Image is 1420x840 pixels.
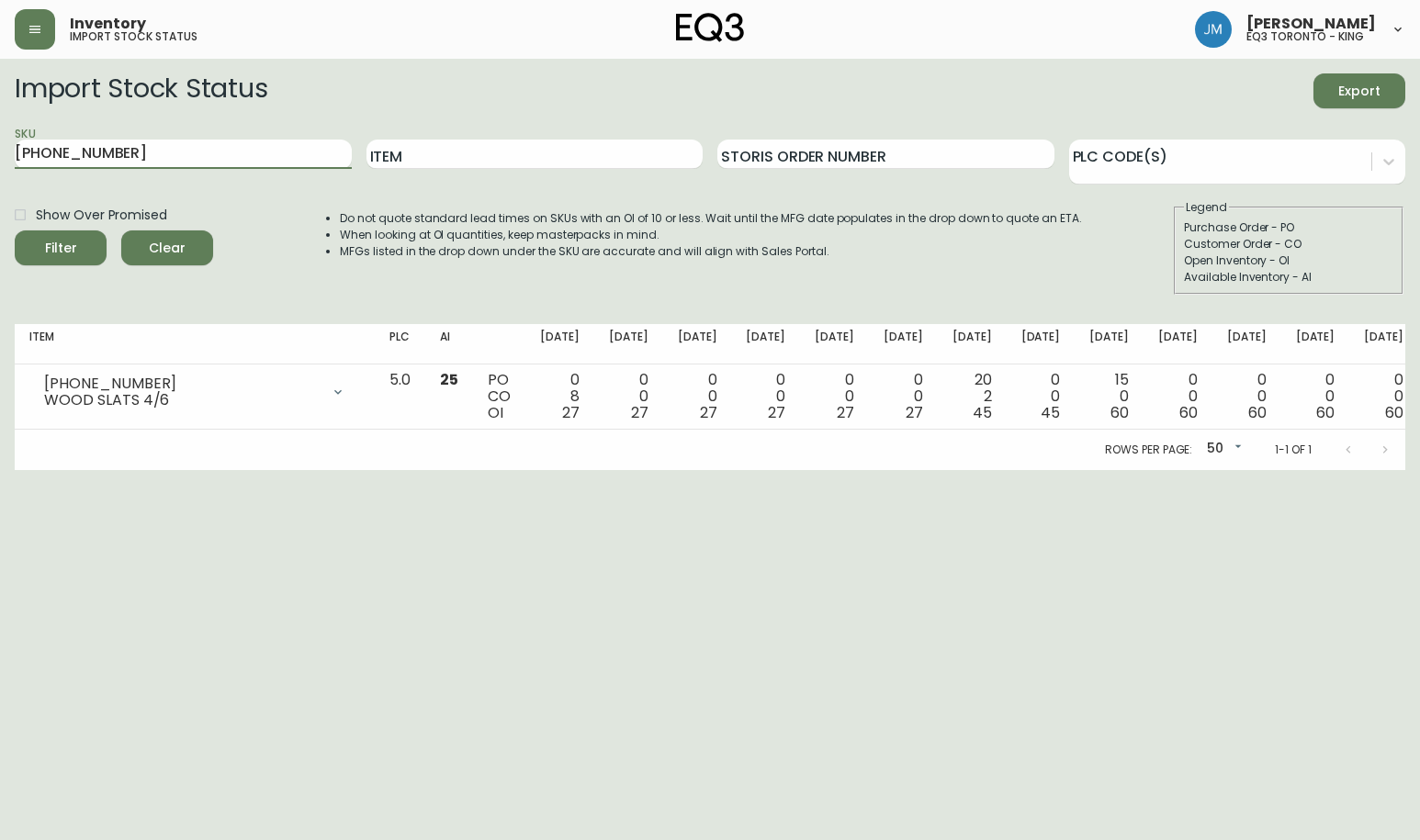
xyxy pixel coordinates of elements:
[746,372,785,421] div: 0 0
[136,237,198,260] span: Clear
[1200,434,1245,465] div: 50
[1248,402,1267,423] span: 60
[1195,11,1232,48] img: b88646003a19a9f750de19192e969c24
[1089,372,1129,421] div: 15 0
[1105,442,1192,458] p: Rows per page:
[1184,252,1393,269] div: Open Inventory - OI
[29,372,360,412] div: [PHONE_NUMBER]WOOD SLATS 4/6
[44,375,320,392] div: [PHONE_NUMBER]
[1275,442,1312,458] p: 1-1 of 1
[837,402,854,423] span: 27
[594,324,663,364] th: [DATE]
[425,324,473,364] th: AI
[540,372,580,421] div: 0 8
[1021,372,1061,421] div: 0 0
[36,206,167,225] span: Show Over Promised
[906,402,923,423] span: 27
[1184,269,1393,286] div: Available Inventory - AI
[1007,324,1076,364] th: [DATE]
[1212,324,1281,364] th: [DATE]
[70,31,197,42] h5: import stock status
[1364,372,1403,421] div: 0 0
[375,324,425,364] th: PLC
[815,372,854,421] div: 0 0
[488,372,511,421] div: PO CO
[1246,31,1364,42] h5: eq3 toronto - king
[1227,372,1267,421] div: 0 0
[700,402,717,423] span: 27
[1184,219,1393,236] div: Purchase Order - PO
[731,324,800,364] th: [DATE]
[884,372,923,421] div: 0 0
[678,372,717,421] div: 0 0
[44,392,320,409] div: WOOD SLATS 4/6
[631,402,648,423] span: 27
[973,402,992,423] span: 45
[340,243,1082,260] li: MFGs listed in the drop down under the SKU are accurate and will align with Sales Portal.
[768,402,785,423] span: 27
[375,364,425,430] td: 5.0
[45,237,77,260] div: Filter
[1184,236,1393,252] div: Customer Order - CO
[70,17,146,31] span: Inventory
[15,230,107,265] button: Filter
[340,227,1082,243] li: When looking at OI quantities, keep masterpacks in mind.
[1246,17,1376,31] span: [PERSON_NAME]
[1144,324,1212,364] th: [DATE]
[1110,402,1129,423] span: 60
[869,324,938,364] th: [DATE]
[1184,199,1229,216] legend: Legend
[1041,402,1060,423] span: 45
[121,230,213,265] button: Clear
[663,324,732,364] th: [DATE]
[1158,372,1198,421] div: 0 0
[1179,402,1198,423] span: 60
[525,324,594,364] th: [DATE]
[488,402,503,423] span: OI
[1313,73,1405,108] button: Export
[1296,372,1335,421] div: 0 0
[938,324,1007,364] th: [DATE]
[562,402,580,423] span: 27
[676,13,744,42] img: logo
[1281,324,1350,364] th: [DATE]
[1349,324,1418,364] th: [DATE]
[1075,324,1144,364] th: [DATE]
[952,372,992,421] div: 20 2
[340,210,1082,227] li: Do not quote standard lead times on SKUs with an OI of 10 or less. Wait until the MFG date popula...
[15,73,267,108] h2: Import Stock Status
[440,369,458,390] span: 25
[1385,402,1403,423] span: 60
[1316,402,1335,423] span: 60
[15,324,375,364] th: Item
[1328,80,1391,103] span: Export
[800,324,869,364] th: [DATE]
[609,372,648,421] div: 0 0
